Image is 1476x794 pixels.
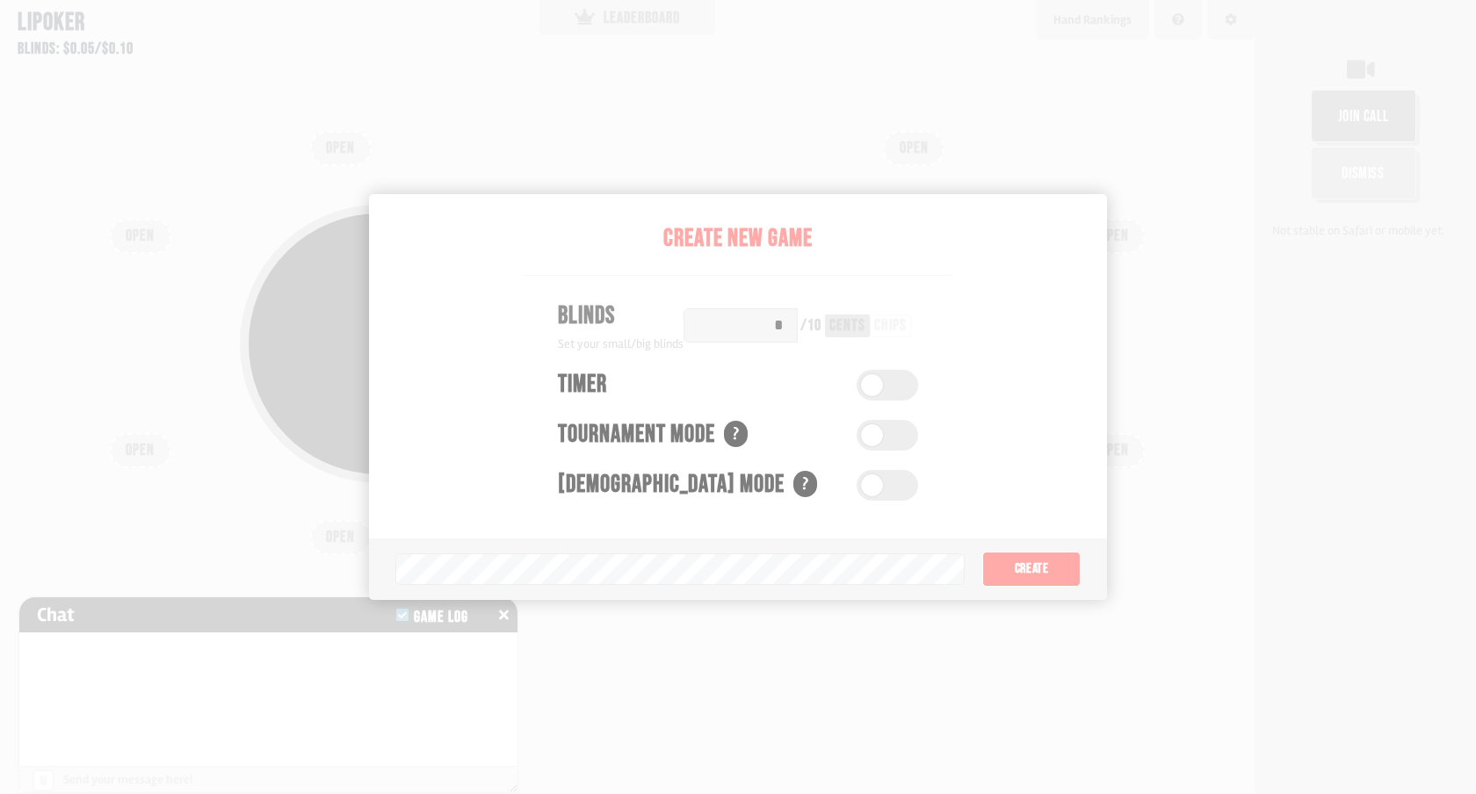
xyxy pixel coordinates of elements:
[682,765,795,783] div: Support us on !
[1311,147,1416,199] button: Dismiss
[112,228,170,244] div: OPEN
[112,443,170,458] div: OPEN
[1263,221,1467,240] div: Not stable on Safari or mobile yet.
[561,284,693,310] div: Pot: $0.00
[555,319,700,369] button: COPY GAME LINK
[407,610,474,625] div: Game Log
[1085,443,1143,458] div: OPEN
[1085,228,1143,244] div: OPEN
[1053,11,1132,29] div: Hand Rankings
[753,767,792,782] a: Patreon
[312,141,370,156] div: OPEN
[885,530,943,545] div: OPEN
[885,141,943,156] div: OPEN
[598,530,656,545] div: OPEN
[312,530,370,545] div: OPEN
[1311,90,1416,142] button: join call
[575,9,680,26] div: LEADERBOARD
[593,335,684,353] span: COPY GAME LINK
